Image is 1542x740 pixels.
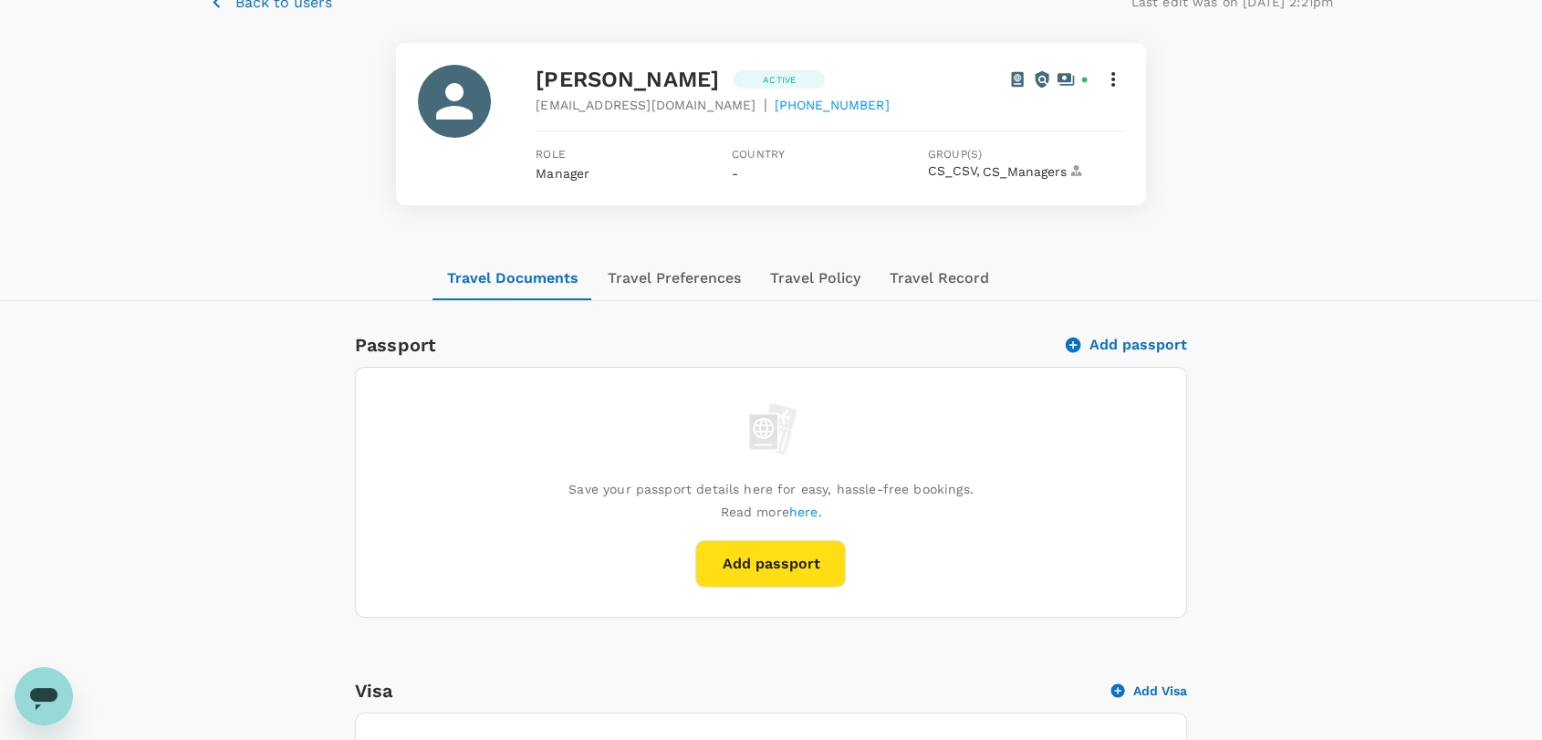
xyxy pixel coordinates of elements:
p: Read more . [720,503,821,521]
button: CS_CSV, [928,164,980,180]
button: Add passport [695,540,846,588]
span: Manager [536,166,589,181]
button: CS_Managers [983,164,1086,180]
button: Travel Record [875,256,1004,300]
button: Add passport [1068,336,1187,354]
span: Group(s) [928,146,1124,164]
p: Save your passport details here for easy, hassle-free bookings. [568,480,973,498]
span: Role [536,146,732,164]
span: Country [732,146,928,164]
img: empty passport [739,397,803,461]
button: Travel Documents [432,256,593,300]
h6: Visa [355,676,1111,705]
span: | [763,94,766,116]
button: Add Visa [1111,682,1187,700]
span: [PERSON_NAME] [536,67,719,92]
span: [EMAIL_ADDRESS][DOMAIN_NAME] [536,96,755,114]
h6: Passport [355,330,436,360]
p: Active [763,73,796,87]
span: - [732,166,738,181]
span: [PHONE_NUMBER] [775,96,890,114]
iframe: Button to launch messaging window [15,667,73,725]
button: Travel Preferences [593,256,755,300]
button: Travel Policy [755,256,875,300]
span: CS_CSV , [928,164,980,179]
p: Add Visa [1133,682,1187,700]
a: here [789,505,818,519]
